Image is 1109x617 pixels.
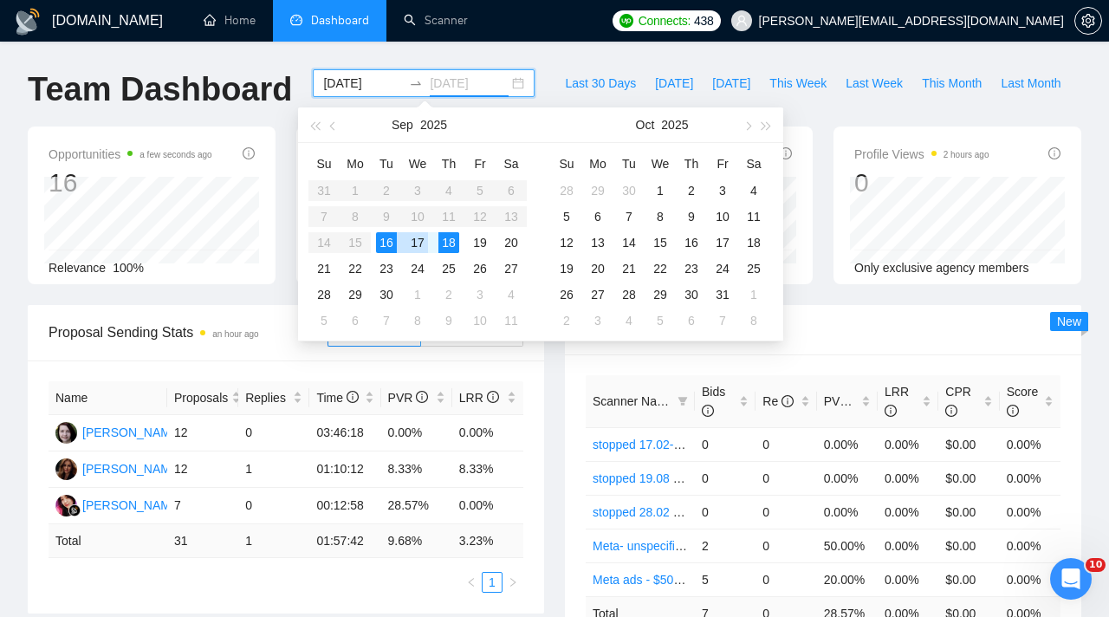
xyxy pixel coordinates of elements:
[438,310,459,331] div: 9
[487,391,499,403] span: info-circle
[743,232,764,253] div: 18
[314,284,334,305] div: 28
[912,69,991,97] button: This Month
[381,524,452,558] td: 9.68 %
[645,178,676,204] td: 2025-10-01
[593,539,778,553] a: Meta- unspecified - Feedback+ -AI
[587,232,608,253] div: 13
[582,308,613,334] td: 2025-11-03
[82,423,182,442] div: [PERSON_NAME]
[681,310,702,331] div: 6
[1086,558,1106,572] span: 10
[309,524,380,558] td: 01:57:42
[676,308,707,334] td: 2025-11-06
[1000,461,1060,495] td: 0.00%
[655,74,693,93] span: [DATE]
[376,310,397,331] div: 7
[944,150,989,159] time: 2 hours ago
[681,284,702,305] div: 30
[409,76,423,90] span: swap-right
[238,524,309,558] td: 1
[613,204,645,230] td: 2025-10-07
[433,308,464,334] td: 2025-10-09
[817,427,878,461] td: 0.00%
[496,282,527,308] td: 2025-10-04
[636,107,655,142] button: Oct
[308,308,340,334] td: 2025-10-05
[371,282,402,308] td: 2025-09-30
[613,256,645,282] td: 2025-10-21
[381,488,452,524] td: 28.57%
[1007,405,1019,417] span: info-circle
[167,524,238,558] td: 31
[712,206,733,227] div: 10
[676,178,707,204] td: 2025-10-02
[676,204,707,230] td: 2025-10-09
[582,178,613,204] td: 2025-09-29
[420,107,447,142] button: 2025
[501,258,522,279] div: 27
[661,107,688,142] button: 2025
[645,230,676,256] td: 2025-10-15
[676,230,707,256] td: 2025-10-16
[836,69,912,97] button: Last Week
[738,256,769,282] td: 2025-10-25
[1000,529,1060,562] td: 0.00%
[501,232,522,253] div: 20
[556,258,577,279] div: 19
[738,150,769,178] th: Sa
[587,206,608,227] div: 6
[781,395,794,407] span: info-circle
[496,230,527,256] td: 2025-09-20
[167,415,238,451] td: 12
[345,310,366,331] div: 6
[681,258,702,279] div: 23
[695,461,756,495] td: 0
[587,180,608,201] div: 29
[565,74,636,93] span: Last 30 Days
[738,308,769,334] td: 2025-11-08
[309,488,380,524] td: 00:12:58
[695,495,756,529] td: 0
[204,13,256,28] a: homeHome
[695,427,756,461] td: 0
[695,562,756,596] td: 5
[438,258,459,279] div: 25
[878,427,938,461] td: 0.00%
[707,308,738,334] td: 2025-11-07
[878,495,938,529] td: 0.00%
[464,150,496,178] th: Fr
[694,11,713,30] span: 438
[409,76,423,90] span: to
[707,204,738,230] td: 2025-10-10
[496,256,527,282] td: 2025-09-27
[756,562,816,596] td: 0
[878,461,938,495] td: 0.00%
[1050,558,1092,600] iframe: Intercom live chat
[593,573,853,587] a: Meta ads - $500+/$30+ - Feedback+/cost1k+ -AI
[817,461,878,495] td: 0.00%
[938,427,999,461] td: $0.00
[854,261,1029,275] span: Only exclusive agency members
[582,230,613,256] td: 2025-10-13
[464,256,496,282] td: 2025-09-26
[1057,315,1081,328] span: New
[371,230,402,256] td: 2025-09-16
[49,524,167,558] td: Total
[736,15,748,27] span: user
[712,310,733,331] div: 7
[885,405,897,417] span: info-circle
[593,394,673,408] span: Scanner Name
[681,180,702,201] div: 2
[167,381,238,415] th: Proposals
[167,451,238,488] td: 12
[392,107,413,142] button: Sep
[433,282,464,308] td: 2025-10-02
[371,150,402,178] th: Tu
[433,256,464,282] td: 2025-09-25
[681,232,702,253] div: 16
[551,308,582,334] td: 2025-11-02
[587,284,608,305] div: 27
[1001,74,1060,93] span: Last Month
[308,256,340,282] td: 2025-09-21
